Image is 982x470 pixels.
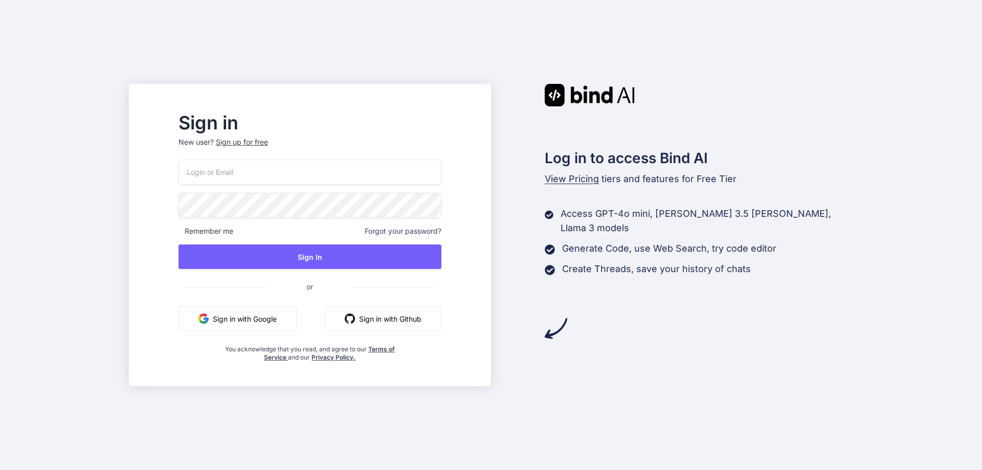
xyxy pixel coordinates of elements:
div: Sign up for free [216,137,268,147]
p: Create Threads, save your history of chats [562,262,751,276]
button: Sign In [178,244,441,269]
p: Generate Code, use Web Search, try code editor [562,241,776,256]
span: or [265,274,354,299]
button: Sign in with Github [325,306,441,331]
img: arrow [545,317,567,340]
img: github [345,314,355,324]
a: Privacy Policy. [311,353,355,361]
input: Login or Email [178,160,441,185]
p: New user? [178,137,441,160]
span: Forgot your password? [365,226,441,236]
h2: Sign in [178,115,441,131]
p: Access GPT-4o mini, [PERSON_NAME] 3.5 [PERSON_NAME], Llama 3 models [561,207,853,235]
img: Bind AI logo [545,84,635,106]
div: You acknowledge that you read, and agree to our and our [222,339,397,362]
img: google [198,314,209,324]
button: Sign in with Google [178,306,297,331]
p: tiers and features for Free Tier [545,172,854,186]
span: View Pricing [545,173,599,184]
span: Remember me [178,226,233,236]
a: Terms of Service [264,345,395,361]
h2: Log in to access Bind AI [545,147,854,169]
